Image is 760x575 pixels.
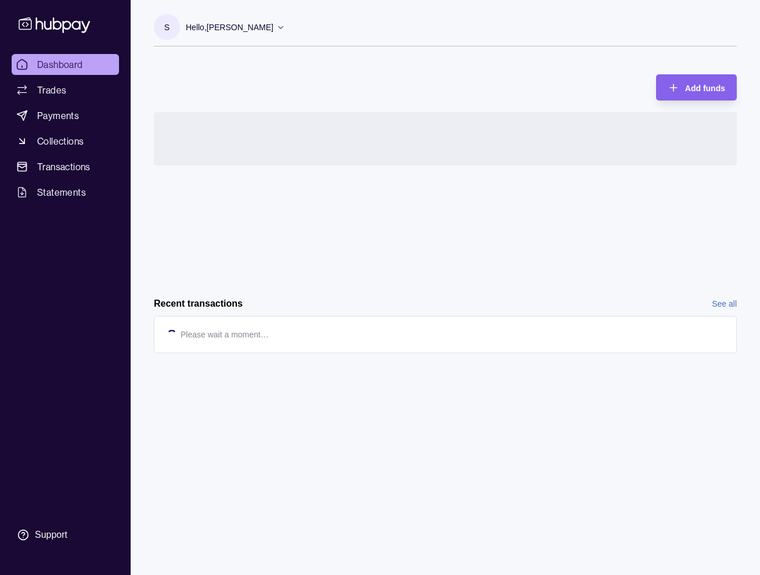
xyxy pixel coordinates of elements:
[37,109,79,123] span: Payments
[12,523,119,547] a: Support
[35,529,67,541] div: Support
[37,134,84,148] span: Collections
[37,83,66,97] span: Trades
[37,160,91,174] span: Transactions
[37,185,86,199] span: Statements
[12,54,119,75] a: Dashboard
[164,21,170,34] p: S
[685,84,725,93] span: Add funds
[12,80,119,100] a: Trades
[656,74,737,100] button: Add funds
[154,297,243,310] h2: Recent transactions
[37,57,83,71] span: Dashboard
[181,328,269,341] p: Please wait a moment…
[712,297,737,310] a: See all
[12,105,119,126] a: Payments
[186,21,273,34] p: Hello, [PERSON_NAME]
[12,156,119,177] a: Transactions
[12,182,119,203] a: Statements
[12,131,119,152] a: Collections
